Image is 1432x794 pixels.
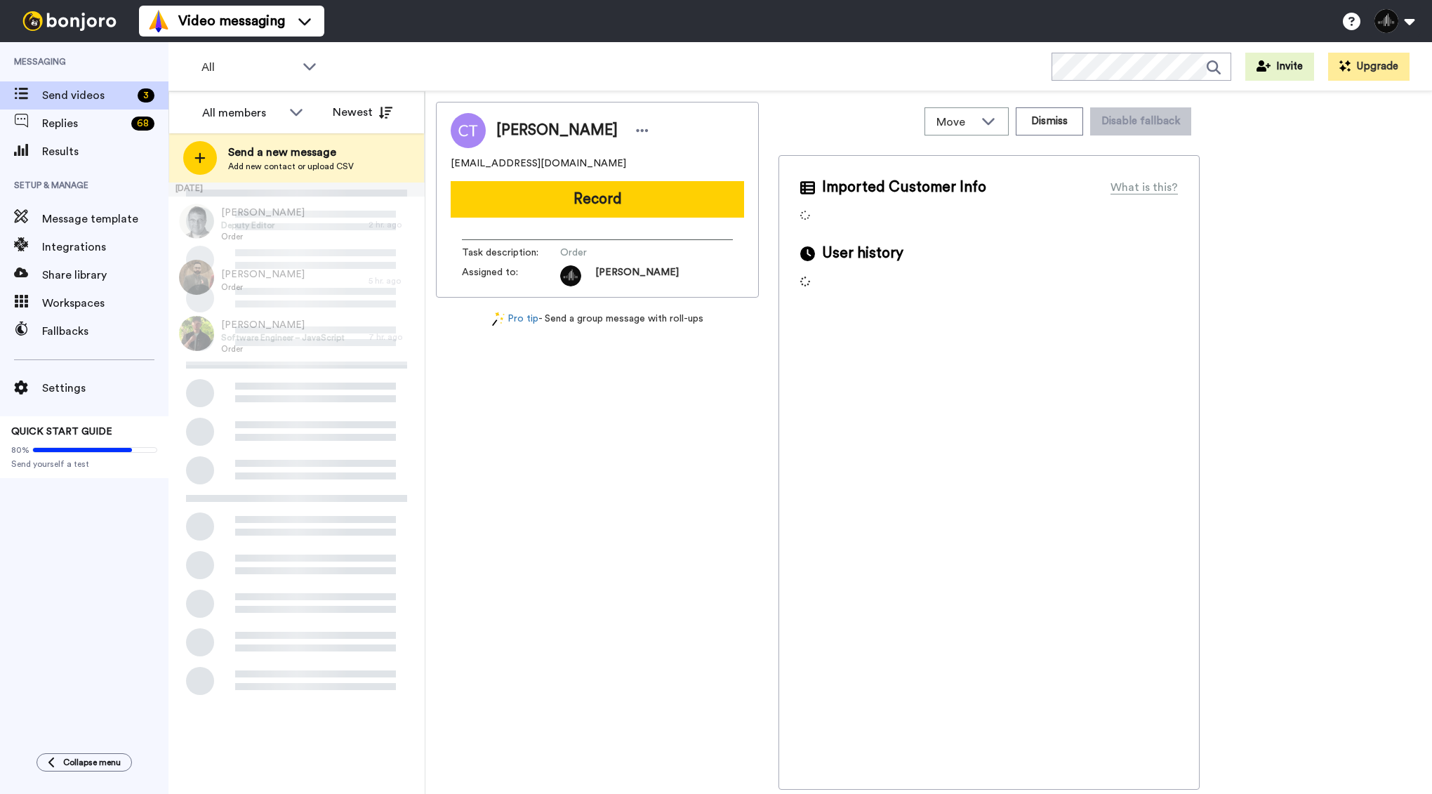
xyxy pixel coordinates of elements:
[42,323,168,340] span: Fallbacks
[221,282,305,293] span: Order
[936,114,974,131] span: Move
[179,316,214,351] img: aeeb9272-8157-4bf0-aa0f-cfdae6291230.jpg
[42,115,126,132] span: Replies
[451,113,486,148] img: Image of Clifton Thomas
[560,265,581,286] img: 8eebf7b9-0f15-494c-9298-6f0cbaddf06e-1708084966.jpg
[462,246,560,260] span: Task description :
[42,380,168,397] span: Settings
[451,157,626,171] span: [EMAIL_ADDRESS][DOMAIN_NAME]
[11,444,29,456] span: 80%
[1090,107,1191,135] button: Disable fallback
[436,312,759,326] div: - Send a group message with roll-ups
[179,260,214,295] img: d4261915-5ff1-4793-996c-b30cce3f3b10.jpg
[1245,53,1314,81] button: Invite
[221,267,305,282] span: [PERSON_NAME]
[221,220,305,231] span: Deputy Editor
[451,181,744,218] button: Record
[228,161,354,172] span: Add new contact or upload CSV
[322,98,403,126] button: Newest
[221,231,305,242] span: Order
[178,11,285,31] span: Video messaging
[822,177,986,198] span: Imported Customer Info
[42,143,168,160] span: Results
[1111,179,1178,196] div: What is this?
[221,318,345,332] span: [PERSON_NAME]
[11,458,157,470] span: Send yourself a test
[168,183,425,197] div: [DATE]
[369,275,418,286] div: 5 hr. ago
[42,87,132,104] span: Send videos
[138,88,154,102] div: 3
[221,206,305,220] span: [PERSON_NAME]
[228,144,354,161] span: Send a new message
[147,10,170,32] img: vm-color.svg
[42,211,168,227] span: Message template
[369,331,418,343] div: 7 hr. ago
[17,11,122,31] img: bj-logo-header-white.svg
[462,265,560,286] span: Assigned to:
[131,117,154,131] div: 68
[42,267,168,284] span: Share library
[11,427,112,437] span: QUICK START GUIDE
[369,219,418,230] div: 2 hr. ago
[221,343,345,355] span: Order
[560,246,694,260] span: Order
[201,59,296,76] span: All
[1328,53,1410,81] button: Upgrade
[496,120,618,141] span: [PERSON_NAME]
[492,312,505,326] img: magic-wand.svg
[42,239,168,256] span: Integrations
[179,204,214,239] img: 12c7cbf0-e985-47fa-898a-b3d4e84ed6df.png
[42,295,168,312] span: Workspaces
[1016,107,1083,135] button: Dismiss
[221,332,345,343] span: Software Engineer – JavaScript
[822,243,903,264] span: User history
[595,265,679,286] span: [PERSON_NAME]
[37,753,132,772] button: Collapse menu
[63,757,121,768] span: Collapse menu
[202,105,282,121] div: All members
[492,312,538,326] a: Pro tip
